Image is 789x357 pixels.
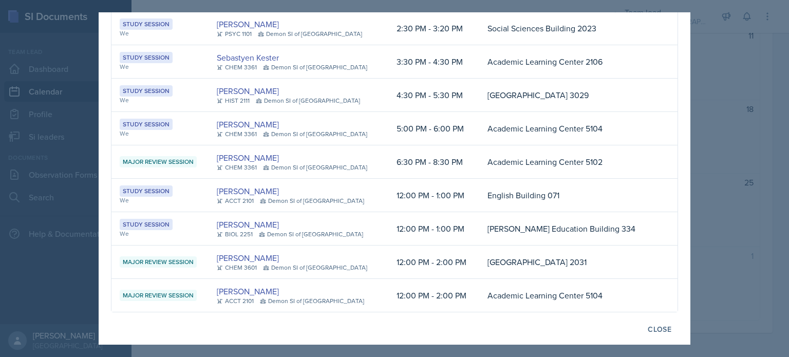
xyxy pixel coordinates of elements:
[120,29,200,38] div: We
[217,285,279,297] a: [PERSON_NAME]
[120,119,173,130] div: Study Session
[120,219,173,230] div: Study Session
[217,18,279,30] a: [PERSON_NAME]
[388,179,479,212] td: 12:00 PM - 1:00 PM
[388,79,479,112] td: 4:30 PM - 5:30 PM
[388,112,479,145] td: 5:00 PM - 6:00 PM
[388,12,479,45] td: 2:30 PM - 3:20 PM
[120,62,200,71] div: We
[648,325,671,333] div: Close
[641,321,678,338] button: Close
[388,246,479,279] td: 12:00 PM - 2:00 PM
[217,152,279,164] a: [PERSON_NAME]
[479,212,661,246] td: [PERSON_NAME] Education Building 334
[256,96,360,105] div: Demon SI of [GEOGRAPHIC_DATA]
[263,129,367,139] div: Demon SI of [GEOGRAPHIC_DATA]
[263,163,367,172] div: Demon SI of [GEOGRAPHIC_DATA]
[120,85,173,97] div: Study Session
[217,252,279,264] a: [PERSON_NAME]
[258,29,362,39] div: Demon SI of [GEOGRAPHIC_DATA]
[217,129,257,139] div: CHEM 3361
[479,12,661,45] td: Social Sciences Building 2023
[217,185,279,197] a: [PERSON_NAME]
[120,256,197,268] div: Major Review Session
[479,145,661,179] td: Academic Learning Center 5102
[120,129,200,138] div: We
[217,196,254,205] div: ACCT 2101
[120,18,173,30] div: Study Session
[217,96,250,105] div: HIST 2111
[388,45,479,79] td: 3:30 PM - 4:30 PM
[217,218,279,231] a: [PERSON_NAME]
[217,63,257,72] div: CHEM 3361
[479,79,661,112] td: [GEOGRAPHIC_DATA] 3029
[479,246,661,279] td: [GEOGRAPHIC_DATA] 2031
[263,63,367,72] div: Demon SI of [GEOGRAPHIC_DATA]
[388,212,479,246] td: 12:00 PM - 1:00 PM
[479,179,661,212] td: English Building 071
[217,29,252,39] div: PSYC 1101
[260,196,364,205] div: Demon SI of [GEOGRAPHIC_DATA]
[120,196,200,205] div: We
[120,52,173,63] div: Study Session
[217,163,257,172] div: CHEM 3361
[217,263,257,272] div: CHEM 3601
[259,230,363,239] div: Demon SI of [GEOGRAPHIC_DATA]
[120,185,173,197] div: Study Session
[217,51,279,64] a: Sebastyen Kester
[217,118,279,130] a: [PERSON_NAME]
[120,96,200,105] div: We
[388,279,479,312] td: 12:00 PM - 2:00 PM
[217,85,279,97] a: [PERSON_NAME]
[479,45,661,79] td: Academic Learning Center 2106
[388,145,479,179] td: 6:30 PM - 8:30 PM
[120,229,200,238] div: We
[217,296,254,306] div: ACCT 2101
[479,112,661,145] td: Academic Learning Center 5104
[479,279,661,312] td: Academic Learning Center 5104
[260,296,364,306] div: Demon SI of [GEOGRAPHIC_DATA]
[120,290,197,301] div: Major Review Session
[217,230,253,239] div: BIOL 2251
[263,263,367,272] div: Demon SI of [GEOGRAPHIC_DATA]
[120,156,197,167] div: Major Review Session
